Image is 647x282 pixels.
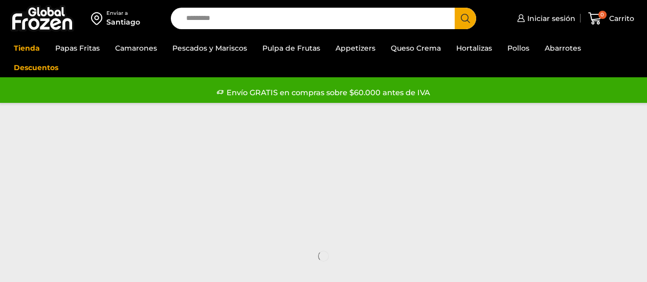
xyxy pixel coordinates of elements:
[91,10,106,27] img: address-field-icon.svg
[540,38,586,58] a: Abarrotes
[525,13,575,24] span: Iniciar sesión
[9,58,63,77] a: Descuentos
[586,7,637,31] a: 0 Carrito
[502,38,534,58] a: Pollos
[515,8,575,29] a: Iniciar sesión
[106,17,140,27] div: Santiago
[257,38,325,58] a: Pulpa de Frutas
[455,8,476,29] button: Search button
[106,10,140,17] div: Enviar a
[607,13,634,24] span: Carrito
[451,38,497,58] a: Hortalizas
[386,38,446,58] a: Queso Crema
[330,38,381,58] a: Appetizers
[50,38,105,58] a: Papas Fritas
[598,11,607,19] span: 0
[167,38,252,58] a: Pescados y Mariscos
[110,38,162,58] a: Camarones
[9,38,45,58] a: Tienda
